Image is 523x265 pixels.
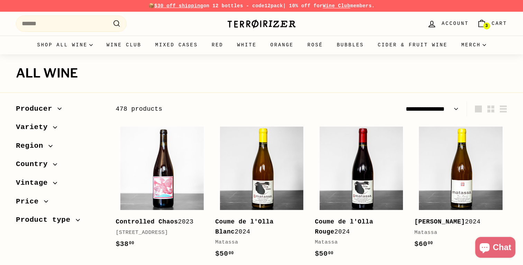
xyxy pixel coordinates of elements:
[455,36,493,54] summary: Merch
[116,122,208,256] a: Controlled Chaos2023[STREET_ADDRESS]
[100,36,148,54] a: Wine Club
[301,36,330,54] a: Rosé
[16,175,104,194] button: Vintage
[442,20,469,27] span: Account
[315,217,401,237] div: 2024
[264,36,301,54] a: Orange
[16,101,104,120] button: Producer
[129,241,134,246] sup: 00
[265,3,283,9] strong: 12pack
[16,196,44,208] span: Price
[230,36,264,54] a: White
[330,36,371,54] a: Bubbles
[30,36,100,54] summary: Shop all wine
[473,13,511,34] a: Cart
[16,103,57,115] span: Producer
[16,140,48,152] span: Region
[116,217,201,227] div: 2023
[116,229,201,237] div: [STREET_ADDRESS]
[323,3,350,9] a: Wine Club
[423,13,473,34] a: Account
[16,120,104,138] button: Variety
[16,194,104,213] button: Price
[16,214,76,226] span: Product type
[16,158,53,170] span: Country
[116,240,134,248] span: $38
[215,238,301,247] div: Matassa
[205,36,230,54] a: Red
[2,36,521,54] div: Primary
[148,36,205,54] a: Mixed Cases
[428,241,433,246] sup: 00
[414,240,433,248] span: $60
[229,251,234,256] sup: 00
[154,3,203,9] span: $30 off shipping
[315,218,373,235] b: Coume de l'Olla Rouge
[414,217,500,227] div: 2024
[414,229,500,237] div: Matassa
[414,218,465,225] b: [PERSON_NAME]
[315,250,333,258] span: $50
[315,238,401,247] div: Matassa
[16,157,104,175] button: Country
[116,218,178,225] b: Controlled Chaos
[215,217,301,237] div: 2024
[215,250,234,258] span: $50
[473,237,517,259] inbox-online-store-chat: Shopify online store chat
[485,24,488,28] span: 3
[371,36,455,54] a: Cider & Fruit Wine
[328,251,333,256] sup: 00
[116,104,311,114] div: 478 products
[16,212,104,231] button: Product type
[16,138,104,157] button: Region
[215,218,274,235] b: Coume de l'Olla Blanc
[414,122,507,256] a: [PERSON_NAME]2024Matassa
[16,2,507,10] p: 📦 on 12 bottles - code | 10% off for members.
[16,177,53,189] span: Vintage
[16,66,507,80] h1: All wine
[492,20,507,27] span: Cart
[16,121,53,133] span: Variety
